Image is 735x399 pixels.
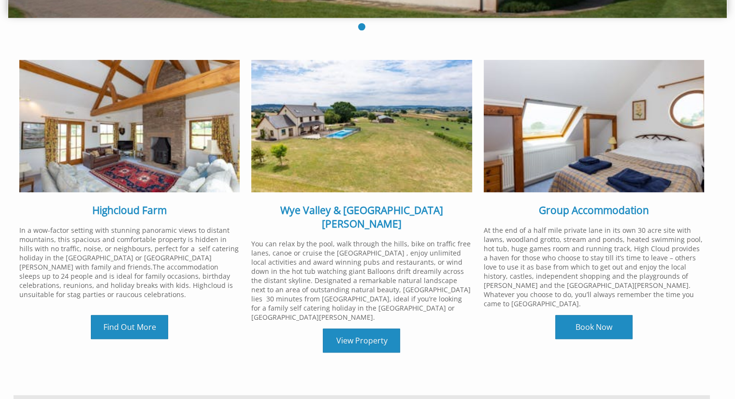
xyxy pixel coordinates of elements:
h2: Wye Valley & [GEOGRAPHIC_DATA][PERSON_NAME] [251,203,472,230]
a: Book Now [555,315,633,339]
p: In a wow-factor setting with stunning panoramic views to distant mountains, this spacious and com... [19,226,240,308]
a: View Property [323,328,400,353]
h2: Group Accommodation [484,203,704,217]
a: Find Out More [91,315,168,339]
p: At the end of a half mile private lane in its own 30 acre site with lawns, woodland grotto, strea... [484,226,704,308]
p: You can relax by the pool, walk through the hills, bike on traffic free lanes, canoe or cruise th... [251,239,472,322]
h2: Highcloud Farm [19,203,240,217]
